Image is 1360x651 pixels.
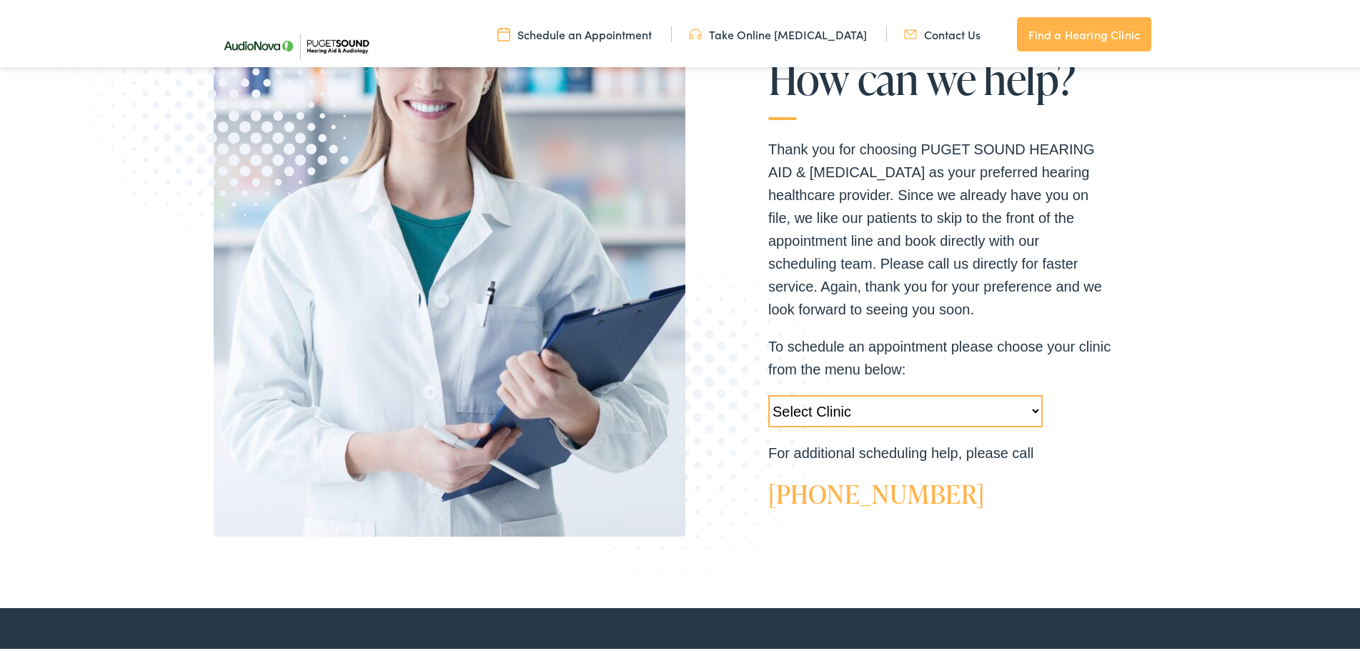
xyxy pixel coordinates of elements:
[689,24,702,39] img: utility icon
[926,52,976,99] span: we
[858,52,918,99] span: can
[497,246,874,635] img: Bottom portion of a graphic image with a halftone pattern, adding to the site's aesthetic appeal.
[768,439,1111,462] p: For additional scheduling help, please call
[983,52,1075,99] span: help?
[904,24,917,39] img: utility icon
[768,52,849,99] span: How
[1017,14,1151,49] a: Find a Hearing Clinic
[768,473,985,509] a: [PHONE_NUMBER]
[768,135,1111,318] p: Thank you for choosing PUGET SOUND HEARING AID & [MEDICAL_DATA] as your preferred hearing healthc...
[768,332,1111,378] p: To schedule an appointment please choose your clinic from the menu below:
[497,24,652,39] a: Schedule an Appointment
[689,24,867,39] a: Take Online [MEDICAL_DATA]
[497,24,510,39] img: utility icon
[904,24,981,39] a: Contact Us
